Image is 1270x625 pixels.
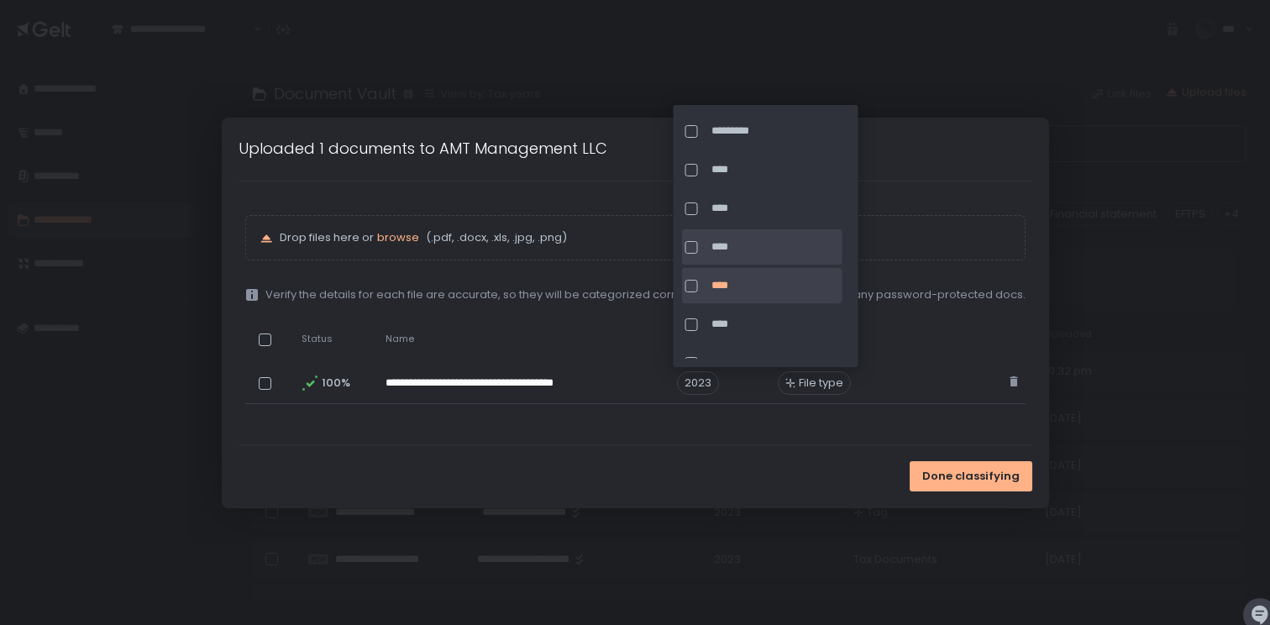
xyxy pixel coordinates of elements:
h1: Uploaded 1 documents to AMT Management LLC [239,137,607,160]
span: Status [302,333,333,345]
span: File type [799,376,843,391]
span: Name [386,333,414,345]
span: 100% [322,376,349,391]
button: Done classifying [910,461,1032,491]
span: (.pdf, .docx, .xls, .jpg, .png) [422,230,567,245]
span: browse [377,229,419,245]
span: Verify the details for each file are accurate, so they will be categorized correctly and your tea... [265,287,1026,302]
button: browse [377,230,419,245]
span: 2023 [677,371,719,395]
p: Drop files here or [280,230,1011,245]
span: Done classifying [922,469,1020,484]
